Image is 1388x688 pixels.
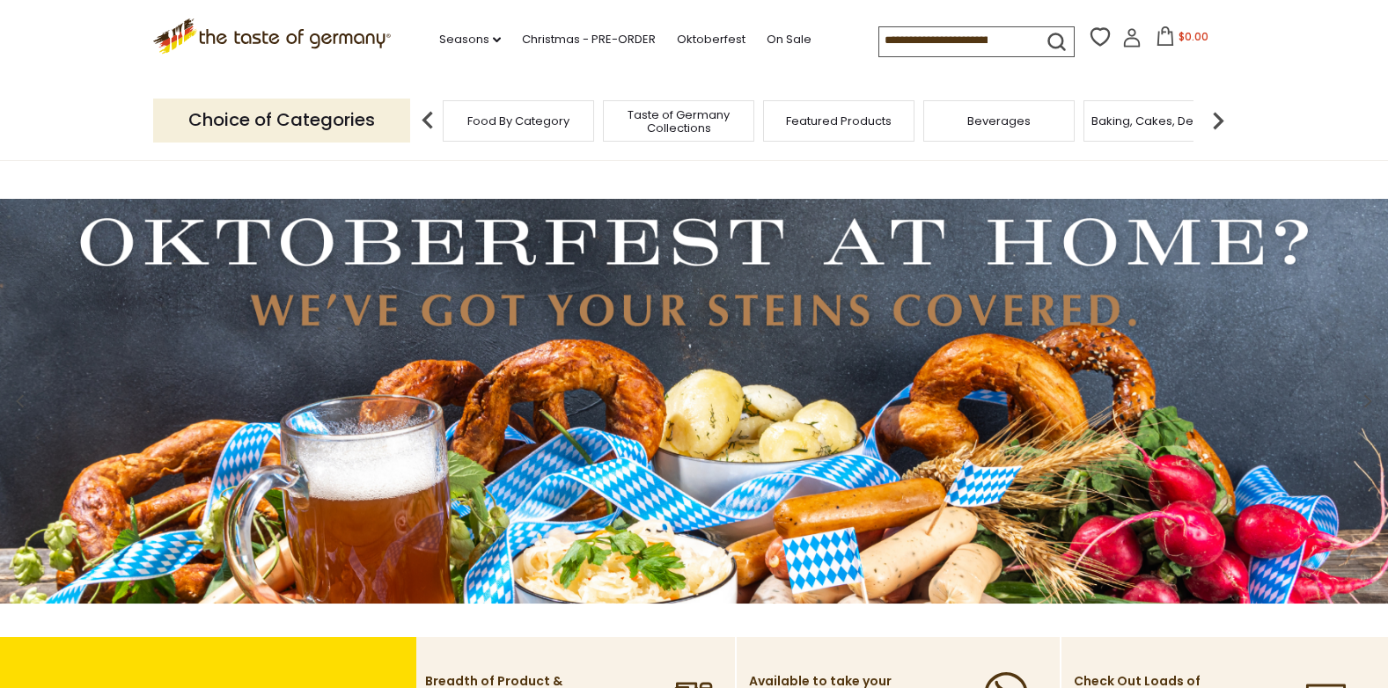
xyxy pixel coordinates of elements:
a: Taste of Germany Collections [608,108,749,135]
img: previous arrow [410,103,445,138]
a: Christmas - PRE-ORDER [522,30,656,49]
span: $0.00 [1179,29,1208,44]
button: $0.00 [1145,26,1220,53]
a: On Sale [767,30,812,49]
p: Choice of Categories [153,99,410,142]
a: Beverages [967,114,1031,128]
a: Seasons [439,30,501,49]
a: Food By Category [467,114,569,128]
img: next arrow [1201,103,1236,138]
a: Oktoberfest [677,30,745,49]
a: Baking, Cakes, Desserts [1091,114,1228,128]
a: Featured Products [786,114,892,128]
